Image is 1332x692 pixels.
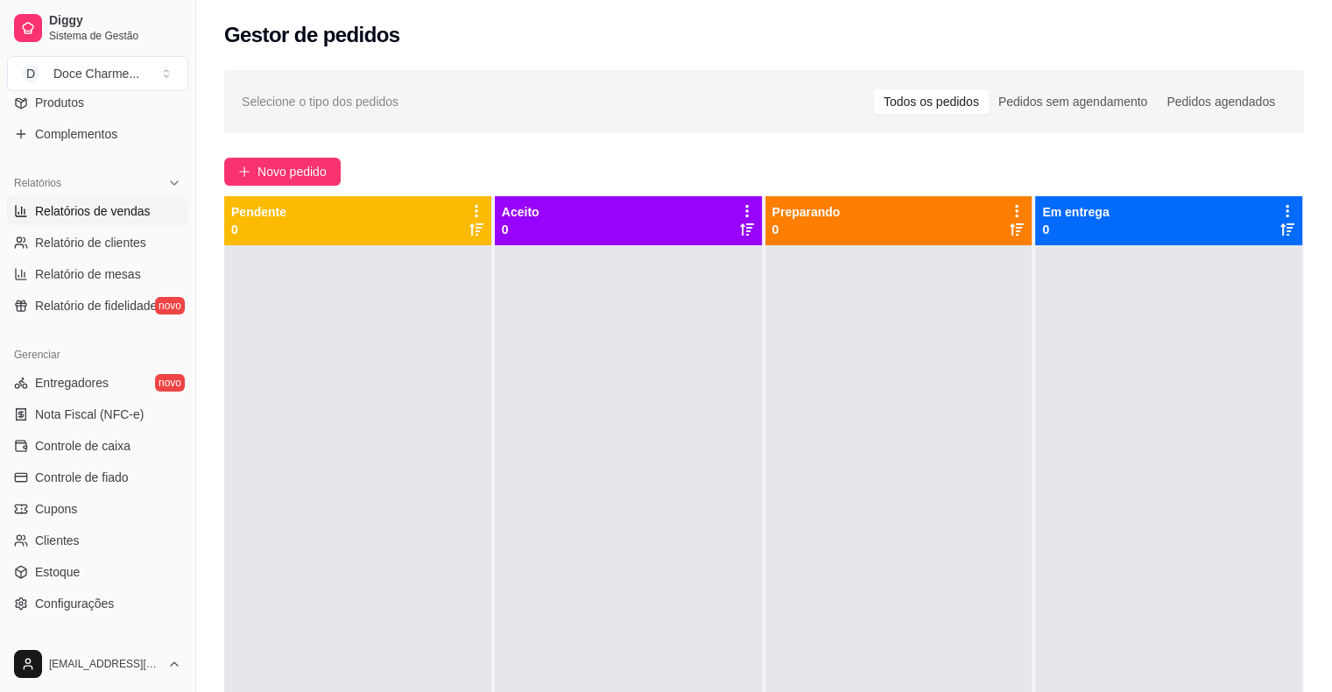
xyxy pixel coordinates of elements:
a: Controle de fiado [7,463,188,491]
span: Estoque [35,563,80,581]
h2: Gestor de pedidos [224,21,400,49]
a: Entregadoresnovo [7,369,188,397]
p: Preparando [772,203,841,221]
span: Diggy [49,13,181,29]
a: Relatório de mesas [7,260,188,288]
span: Controle de caixa [35,437,130,455]
p: 0 [231,221,286,238]
span: Produtos [35,94,84,111]
span: Relatórios [14,176,61,190]
span: Nota Fiscal (NFC-e) [35,406,144,423]
div: Todos os pedidos [874,89,989,114]
span: D [22,65,39,82]
a: Relatório de clientes [7,229,188,257]
button: Select a team [7,56,188,91]
p: 0 [502,221,539,238]
div: Pedidos sem agendamento [989,89,1157,114]
span: Relatórios de vendas [35,202,151,220]
p: 0 [772,221,841,238]
a: Configurações [7,590,188,618]
a: Produtos [7,88,188,117]
span: Complementos [35,125,117,143]
span: Configurações [35,595,114,612]
a: Clientes [7,526,188,554]
div: Gerenciar [7,341,188,369]
div: Doce Charme ... [53,65,139,82]
a: Controle de caixa [7,432,188,460]
p: Pendente [231,203,286,221]
a: DiggySistema de Gestão [7,7,188,49]
span: Clientes [35,532,80,549]
a: Relatório de fidelidadenovo [7,292,188,320]
div: Pedidos agendados [1157,89,1285,114]
span: Novo pedido [257,162,327,181]
span: Cupons [35,500,77,518]
span: Relatório de fidelidade [35,297,157,314]
span: plus [238,166,250,178]
a: Cupons [7,495,188,523]
span: Relatório de clientes [35,234,146,251]
button: Novo pedido [224,158,341,186]
p: Aceito [502,203,539,221]
span: Selecione o tipo dos pedidos [242,92,398,111]
button: [EMAIL_ADDRESS][DOMAIN_NAME] [7,643,188,685]
p: 0 [1042,221,1109,238]
span: Controle de fiado [35,469,129,486]
span: Entregadores [35,374,109,392]
span: Relatório de mesas [35,265,141,283]
a: Nota Fiscal (NFC-e) [7,400,188,428]
p: Em entrega [1042,203,1109,221]
a: Relatórios de vendas [7,197,188,225]
span: Sistema de Gestão [49,29,181,43]
a: Complementos [7,120,188,148]
span: [EMAIL_ADDRESS][DOMAIN_NAME] [49,657,160,671]
a: Estoque [7,558,188,586]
